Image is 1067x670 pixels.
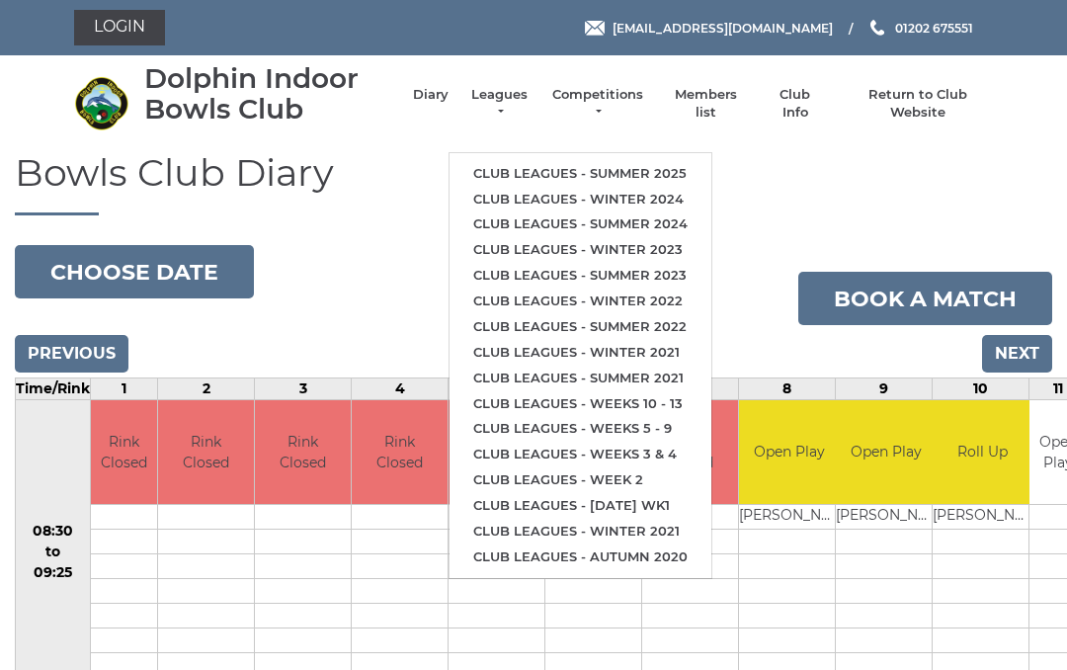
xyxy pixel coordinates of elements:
[585,21,605,36] img: Email
[870,20,884,36] img: Phone us
[450,187,711,212] a: Club leagues - Winter 2024
[450,467,711,493] a: Club leagues - Week 2
[982,335,1052,373] input: Next
[844,86,993,122] a: Return to Club Website
[144,63,393,125] div: Dolphin Indoor Bowls Club
[836,504,936,529] td: [PERSON_NAME]
[450,161,711,187] a: Club leagues - Summer 2025
[933,504,1032,529] td: [PERSON_NAME]
[450,237,711,263] a: Club leagues - Winter 2023
[836,378,933,400] td: 9
[867,19,973,38] a: Phone us 01202 675551
[450,416,711,442] a: Club leagues - Weeks 5 - 9
[450,391,711,417] a: Club leagues - Weeks 10 - 13
[15,245,254,298] button: Choose date
[798,272,1052,325] a: Book a match
[74,10,165,45] a: Login
[468,86,531,122] a: Leagues
[585,19,833,38] a: Email [EMAIL_ADDRESS][DOMAIN_NAME]
[450,442,711,467] a: Club leagues - Weeks 3 & 4
[158,378,255,400] td: 2
[767,86,824,122] a: Club Info
[255,378,352,400] td: 3
[739,400,839,504] td: Open Play
[352,378,449,400] td: 4
[933,400,1032,504] td: Roll Up
[739,378,836,400] td: 8
[450,340,711,366] a: Club leagues - Winter 2021
[413,86,449,104] a: Diary
[550,86,645,122] a: Competitions
[158,400,254,504] td: Rink Closed
[836,400,936,504] td: Open Play
[91,400,157,504] td: Rink Closed
[933,378,1029,400] td: 10
[450,519,711,544] a: Club leagues - Winter 2021
[15,335,128,373] input: Previous
[664,86,746,122] a: Members list
[449,152,712,579] ul: Leagues
[352,400,448,504] td: Rink Closed
[15,152,1052,216] h1: Bowls Club Diary
[16,378,91,400] td: Time/Rink
[74,76,128,130] img: Dolphin Indoor Bowls Club
[450,366,711,391] a: Club leagues - Summer 2021
[450,211,711,237] a: Club leagues - Summer 2024
[255,400,351,504] td: Rink Closed
[613,20,833,35] span: [EMAIL_ADDRESS][DOMAIN_NAME]
[739,504,839,529] td: [PERSON_NAME]
[895,20,973,35] span: 01202 675551
[91,378,158,400] td: 1
[450,263,711,289] a: Club leagues - Summer 2023
[450,314,711,340] a: Club leagues - Summer 2022
[450,544,711,570] a: Club leagues - Autumn 2020
[450,289,711,314] a: Club leagues - Winter 2022
[450,493,711,519] a: Club leagues - [DATE] wk1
